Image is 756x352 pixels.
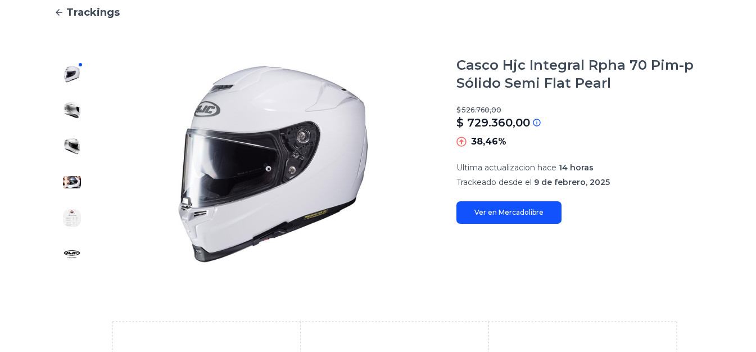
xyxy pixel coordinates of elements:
p: $ 729.360,00 [456,115,530,130]
img: Casco Hjc Integral Rpha 70 Pim-p Sólido Semi Flat Pearl [63,173,81,191]
span: 14 horas [559,163,594,173]
span: Trackings [66,4,120,20]
span: Trackeado desde el [456,177,532,187]
h1: Casco Hjc Integral Rpha 70 Pim-p Sólido Semi Flat Pearl [456,56,702,92]
a: Ver en Mercadolibre [456,201,562,224]
img: Casco Hjc Integral Rpha 70 Pim-p Sólido Semi Flat Pearl [112,56,434,272]
span: Ultima actualizacion hace [456,163,556,173]
span: 9 de febrero, 2025 [534,177,610,187]
img: Casco Hjc Integral Rpha 70 Pim-p Sólido Semi Flat Pearl [63,65,81,83]
img: Casco Hjc Integral Rpha 70 Pim-p Sólido Semi Flat Pearl [63,101,81,119]
img: Casco Hjc Integral Rpha 70 Pim-p Sólido Semi Flat Pearl [63,137,81,155]
p: $ 526.760,00 [456,106,702,115]
img: Casco Hjc Integral Rpha 70 Pim-p Sólido Semi Flat Pearl [63,245,81,263]
a: Trackings [54,4,702,20]
img: Casco Hjc Integral Rpha 70 Pim-p Sólido Semi Flat Pearl [63,209,81,227]
p: 38,46% [471,135,506,148]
